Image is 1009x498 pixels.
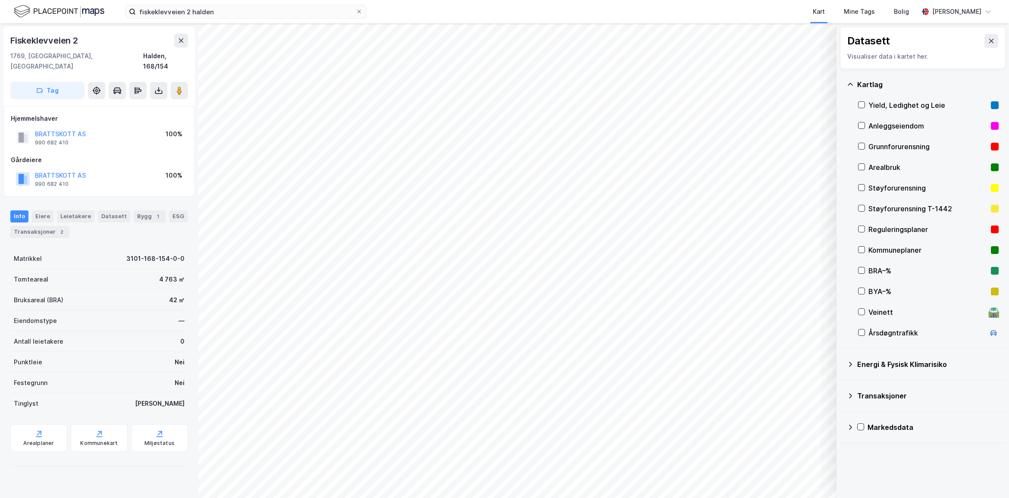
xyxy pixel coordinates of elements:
[144,440,175,447] div: Miljøstatus
[134,210,166,222] div: Bygg
[57,228,66,236] div: 2
[868,204,987,214] div: Støyforurensning T-1442
[868,162,987,172] div: Arealbruk
[868,422,999,432] div: Markedsdata
[10,34,80,47] div: Fiskeklevveien 2
[166,129,182,139] div: 100%
[857,391,999,401] div: Transaksjoner
[868,307,985,317] div: Veinett
[10,226,69,238] div: Transaksjoner
[143,51,188,72] div: Halden, 168/154
[10,51,143,72] div: 1769, [GEOGRAPHIC_DATA], [GEOGRAPHIC_DATA]
[169,210,188,222] div: ESG
[868,121,987,131] div: Anleggseiendom
[868,328,985,338] div: Årsdøgntrafikk
[857,79,999,90] div: Kartlag
[23,440,54,447] div: Arealplaner
[868,183,987,193] div: Støyforurensning
[14,316,57,326] div: Eiendomstype
[14,274,48,285] div: Tomteareal
[57,210,94,222] div: Leietakere
[166,170,182,181] div: 100%
[868,286,987,297] div: BYA–%
[35,139,69,146] div: 990 682 410
[847,51,998,62] div: Visualiser data i kartet her.
[179,316,185,326] div: —
[10,82,85,99] button: Tag
[98,210,130,222] div: Datasett
[868,266,987,276] div: BRA–%
[813,6,825,17] div: Kart
[175,378,185,388] div: Nei
[966,457,1009,498] iframe: Chat Widget
[80,440,118,447] div: Kommunekart
[868,245,987,255] div: Kommuneplaner
[154,212,162,221] div: 1
[14,336,63,347] div: Antall leietakere
[11,113,188,124] div: Hjemmelshaver
[32,210,53,222] div: Eiere
[126,254,185,264] div: 3101-168-154-0-0
[14,398,38,409] div: Tinglyst
[169,295,185,305] div: 42 ㎡
[14,254,42,264] div: Matrikkel
[894,6,909,17] div: Bolig
[135,398,185,409] div: [PERSON_NAME]
[857,359,999,370] div: Energi & Fysisk Klimarisiko
[844,6,875,17] div: Mine Tags
[14,4,104,19] img: logo.f888ab2527a4732fd821a326f86c7f29.svg
[10,210,28,222] div: Info
[159,274,185,285] div: 4 763 ㎡
[847,34,890,48] div: Datasett
[136,5,356,18] input: Søk på adresse, matrikkel, gårdeiere, leietakere eller personer
[14,378,47,388] div: Festegrunn
[868,224,987,235] div: Reguleringsplaner
[14,295,63,305] div: Bruksareal (BRA)
[966,457,1009,498] div: Kontrollprogram for chat
[932,6,981,17] div: [PERSON_NAME]
[180,336,185,347] div: 0
[988,307,1000,318] div: 🛣️
[868,100,987,110] div: Yield, Ledighet og Leie
[35,181,69,188] div: 990 682 410
[175,357,185,367] div: Nei
[868,141,987,152] div: Grunnforurensning
[14,357,42,367] div: Punktleie
[11,155,188,165] div: Gårdeiere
